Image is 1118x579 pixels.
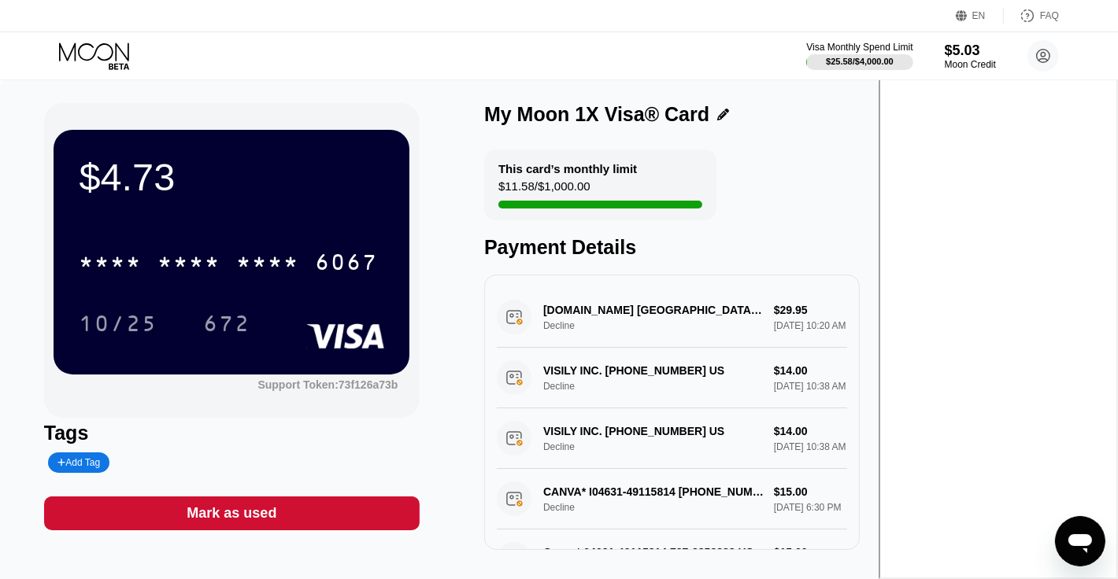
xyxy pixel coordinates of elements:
[484,103,709,126] div: My Moon 1X Visa® Card
[972,10,986,21] div: EN
[806,42,913,70] div: Visa Monthly Spend Limit$25.58/$4,000.00
[257,378,398,391] div: Support Token:73f126a73b
[79,155,384,199] div: $4.73
[48,452,109,473] div: Add Tag
[187,504,276,522] div: Mark as used
[191,304,262,343] div: 672
[1040,10,1059,21] div: FAQ
[945,42,996,70] div: $5.03Moon Credit
[945,59,996,70] div: Moon Credit
[257,378,398,391] div: Support Token: 73f126a73b
[484,236,860,259] div: Payment Details
[1055,516,1105,566] iframe: Button to launch messaging window
[1004,8,1059,24] div: FAQ
[79,313,157,338] div: 10/25
[498,162,637,175] div: This card’s monthly limit
[956,8,1004,24] div: EN
[57,457,100,468] div: Add Tag
[44,496,420,530] div: Mark as used
[67,304,169,343] div: 10/25
[44,422,420,444] div: Tags
[203,313,250,338] div: 672
[315,252,378,277] div: 6067
[806,42,913,53] div: Visa Monthly Spend Limit
[945,42,996,59] div: $5.03
[826,57,894,66] div: $25.58 / $4,000.00
[498,179,590,201] div: $11.58 / $1,000.00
